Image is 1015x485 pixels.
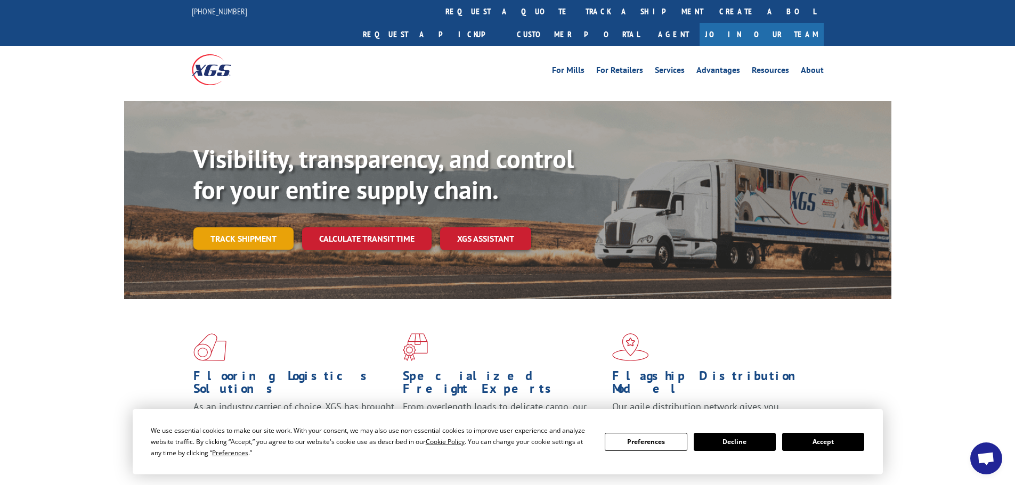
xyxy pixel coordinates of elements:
h1: Flagship Distribution Model [612,369,814,400]
a: For Mills [552,66,584,78]
p: From overlength loads to delicate cargo, our experienced staff knows the best way to move your fr... [403,400,604,448]
span: Preferences [212,448,248,457]
div: Open chat [970,442,1002,474]
a: XGS ASSISTANT [440,227,531,250]
a: Customer Portal [509,23,647,46]
a: [PHONE_NUMBER] [192,6,247,17]
span: As an industry carrier of choice, XGS has brought innovation and dedication to flooring logistics... [193,400,394,438]
button: Accept [782,433,864,451]
span: Cookie Policy [426,437,465,446]
a: Request a pickup [355,23,509,46]
b: Visibility, transparency, and control for your entire supply chain. [193,142,574,206]
a: Calculate transit time [302,227,432,250]
a: About [801,66,824,78]
img: xgs-icon-focused-on-flooring-red [403,333,428,361]
a: Advantages [696,66,740,78]
a: Join Our Team [700,23,824,46]
h1: Flooring Logistics Solutions [193,369,395,400]
a: For Retailers [596,66,643,78]
img: xgs-icon-total-supply-chain-intelligence-red [193,333,226,361]
a: Agent [647,23,700,46]
a: Track shipment [193,227,294,250]
a: Services [655,66,685,78]
div: Cookie Consent Prompt [133,409,883,474]
h1: Specialized Freight Experts [403,369,604,400]
button: Preferences [605,433,687,451]
button: Decline [694,433,776,451]
span: Our agile distribution network gives you nationwide inventory management on demand. [612,400,808,425]
a: Resources [752,66,789,78]
img: xgs-icon-flagship-distribution-model-red [612,333,649,361]
div: We use essential cookies to make our site work. With your consent, we may also use non-essential ... [151,425,592,458]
